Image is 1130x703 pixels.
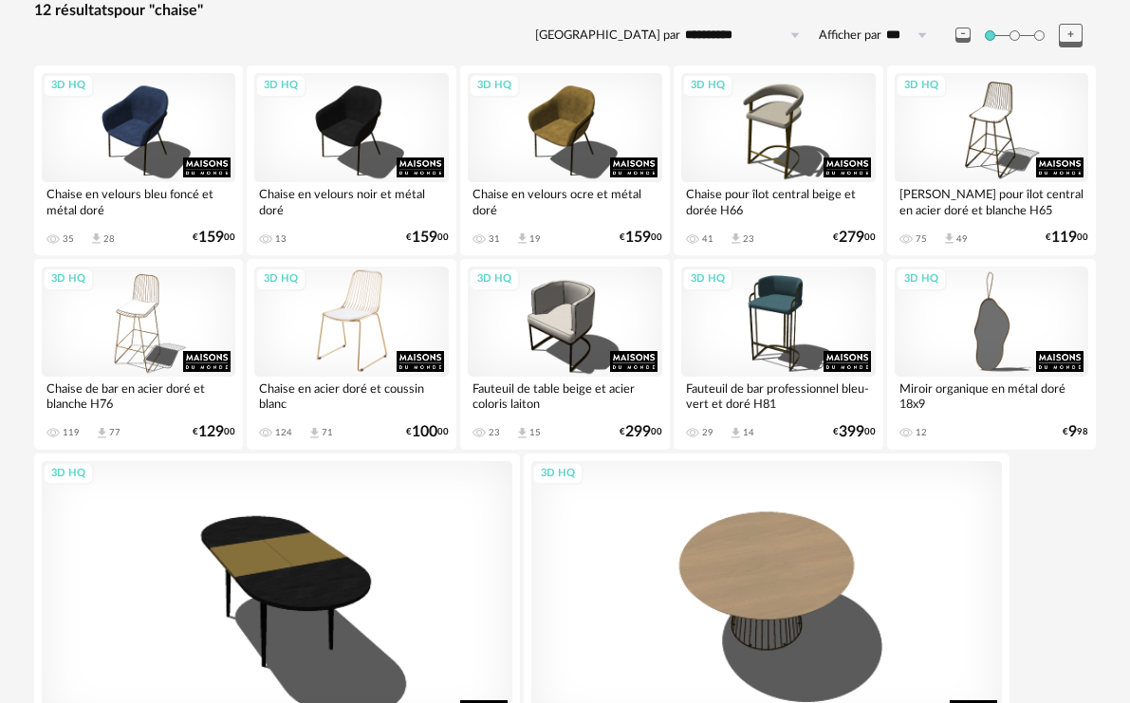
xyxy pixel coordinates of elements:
div: 19 [529,233,541,245]
span: 159 [625,231,651,244]
span: Download icon [515,426,529,440]
span: Download icon [515,231,529,246]
div: 31 [489,233,500,245]
div: 3D HQ [896,268,947,291]
a: 3D HQ Fauteuil de table beige et acier coloris laiton 23 Download icon 15 €29900 [460,259,670,449]
div: 41 [702,233,713,245]
span: Download icon [89,231,103,246]
span: pour "chaise" [114,3,203,18]
div: 29 [702,427,713,438]
span: 299 [625,426,651,438]
div: 3D HQ [255,74,306,98]
div: € 00 [406,231,449,244]
div: Chaise en velours ocre et métal doré [468,182,662,220]
div: € 00 [833,231,876,244]
div: € 00 [193,231,235,244]
div: 3D HQ [43,268,94,291]
div: Chaise de bar en acier doré et blanche H76 [42,377,236,415]
div: € 00 [193,426,235,438]
div: 3D HQ [255,268,306,291]
label: Afficher par [819,28,881,44]
label: [GEOGRAPHIC_DATA] par [535,28,680,44]
span: 119 [1051,231,1077,244]
span: Download icon [95,426,109,440]
div: € 00 [406,426,449,438]
div: Chaise en velours bleu foncé et métal doré [42,182,236,220]
div: 71 [322,427,333,438]
a: 3D HQ Chaise en velours bleu foncé et métal doré 35 Download icon 28 €15900 [34,65,244,255]
span: Download icon [729,231,743,246]
div: Miroir organique en métal doré 18x9 [895,377,1089,415]
div: 49 [956,233,968,245]
a: 3D HQ Fauteuil de bar professionnel bleu-vert et doré H81 29 Download icon 14 €39900 [674,259,883,449]
div: Fauteuil de table beige et acier coloris laiton [468,377,662,415]
div: 124 [275,427,292,438]
div: Fauteuil de bar professionnel bleu-vert et doré H81 [681,377,876,415]
div: € 00 [620,231,662,244]
div: 77 [109,427,120,438]
div: € 98 [1063,426,1088,438]
span: 279 [839,231,864,244]
div: € 00 [833,426,876,438]
span: 129 [198,426,224,438]
div: Chaise pour îlot central beige et dorée H66 [681,182,876,220]
div: 13 [275,233,287,245]
div: 3D HQ [43,74,94,98]
a: 3D HQ [PERSON_NAME] pour îlot central en acier doré et blanche H65 75 Download icon 49 €11900 [887,65,1097,255]
div: 3D HQ [43,462,94,486]
span: 9 [1068,426,1077,438]
span: 159 [412,231,437,244]
span: 399 [839,426,864,438]
span: Download icon [942,231,956,246]
div: Chaise en velours noir et métal doré [254,182,449,220]
a: 3D HQ Chaise pour îlot central beige et dorée H66 41 Download icon 23 €27900 [674,65,883,255]
div: 15 [529,427,541,438]
a: 3D HQ Chaise en velours ocre et métal doré 31 Download icon 19 €15900 [460,65,670,255]
span: Download icon [307,426,322,440]
div: 12 résultats [34,1,1097,21]
div: 3D HQ [896,74,947,98]
div: 12 [916,427,927,438]
a: 3D HQ Chaise de bar en acier doré et blanche H76 119 Download icon 77 €12900 [34,259,244,449]
div: 28 [103,233,115,245]
div: 23 [489,427,500,438]
div: € 00 [620,426,662,438]
div: 3D HQ [469,268,520,291]
div: 3D HQ [682,268,733,291]
div: 14 [743,427,754,438]
div: [PERSON_NAME] pour îlot central en acier doré et blanche H65 [895,182,1089,220]
div: Chaise en acier doré et coussin blanc [254,377,449,415]
a: 3D HQ Chaise en acier doré et coussin blanc 124 Download icon 71 €10000 [247,259,456,449]
div: € 00 [1046,231,1088,244]
span: Download icon [729,426,743,440]
span: 100 [412,426,437,438]
span: 159 [198,231,224,244]
div: 3D HQ [682,74,733,98]
div: 119 [63,427,80,438]
div: 35 [63,233,74,245]
div: 3D HQ [532,462,584,486]
a: 3D HQ Chaise en velours noir et métal doré 13 €15900 [247,65,456,255]
div: 3D HQ [469,74,520,98]
a: 3D HQ Miroir organique en métal doré 18x9 12 €998 [887,259,1097,449]
div: 75 [916,233,927,245]
div: 23 [743,233,754,245]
